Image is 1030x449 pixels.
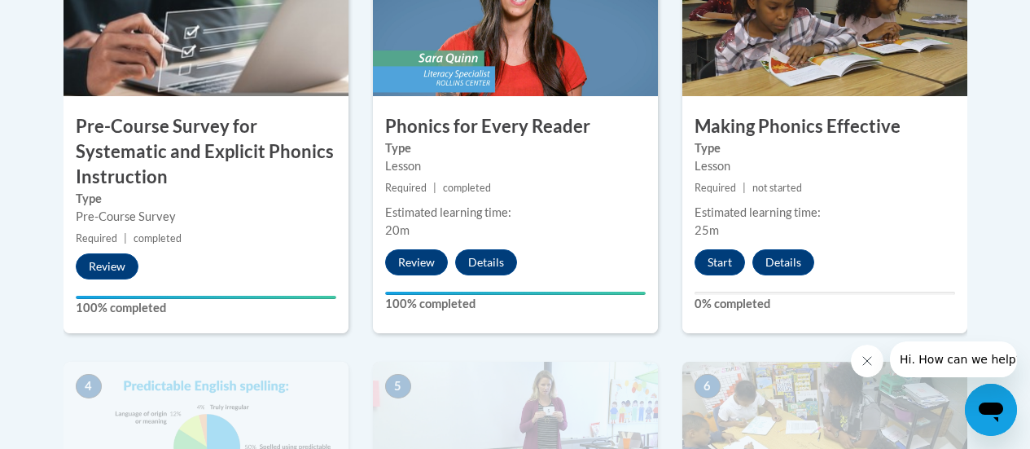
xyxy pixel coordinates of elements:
[64,114,348,189] h3: Pre-Course Survey for Systematic and Explicit Phonics Instruction
[373,114,658,139] h3: Phonics for Every Reader
[752,182,802,194] span: not started
[695,182,736,194] span: Required
[10,11,132,24] span: Hi. How can we help?
[695,374,721,398] span: 6
[76,232,117,244] span: Required
[76,299,336,317] label: 100% completed
[682,114,967,139] h3: Making Phonics Effective
[695,295,955,313] label: 0% completed
[443,182,491,194] span: completed
[385,223,410,237] span: 20m
[695,204,955,222] div: Estimated learning time:
[965,384,1017,436] iframe: Button to launch messaging window
[695,157,955,175] div: Lesson
[76,296,336,299] div: Your progress
[385,157,646,175] div: Lesson
[385,204,646,222] div: Estimated learning time:
[851,345,883,377] iframe: Close message
[76,190,336,208] label: Type
[385,295,646,313] label: 100% completed
[890,341,1017,377] iframe: Message from company
[76,374,102,398] span: 4
[134,232,182,244] span: completed
[433,182,436,194] span: |
[752,249,814,275] button: Details
[695,249,745,275] button: Start
[743,182,746,194] span: |
[385,374,411,398] span: 5
[76,253,138,280] button: Review
[385,182,427,194] span: Required
[695,139,955,157] label: Type
[76,208,336,226] div: Pre-Course Survey
[124,232,127,244] span: |
[385,249,448,275] button: Review
[695,223,719,237] span: 25m
[455,249,517,275] button: Details
[385,292,646,295] div: Your progress
[385,139,646,157] label: Type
